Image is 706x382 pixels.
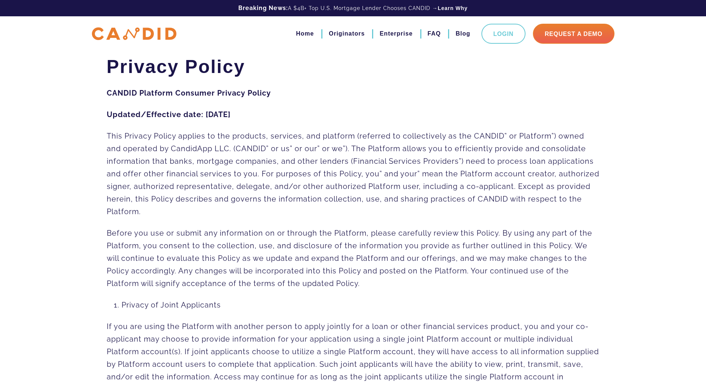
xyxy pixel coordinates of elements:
img: CANDID APP [92,27,176,40]
b: CANDID Platform Consumer Privacy Policy [107,89,271,97]
b: Updated/Effective date: [DATE] [107,110,231,119]
a: Enterprise [379,27,412,40]
a: Home [296,27,314,40]
a: Login [481,24,526,44]
span: Before you use or submit any information on or through the Platform, please carefully review this... [107,229,592,288]
a: Blog [455,27,470,40]
a: Originators [329,27,365,40]
a: FAQ [428,27,441,40]
a: Learn Why [438,4,468,12]
h1: Privacy Policy [107,56,600,78]
a: Request A Demo [533,24,614,44]
span: Privacy of Joint Applicants [122,300,221,309]
b: Breaking News: [238,4,288,11]
span: This Privacy Policy applies to the products, services, and platform (referred to collectively as ... [107,132,599,216]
